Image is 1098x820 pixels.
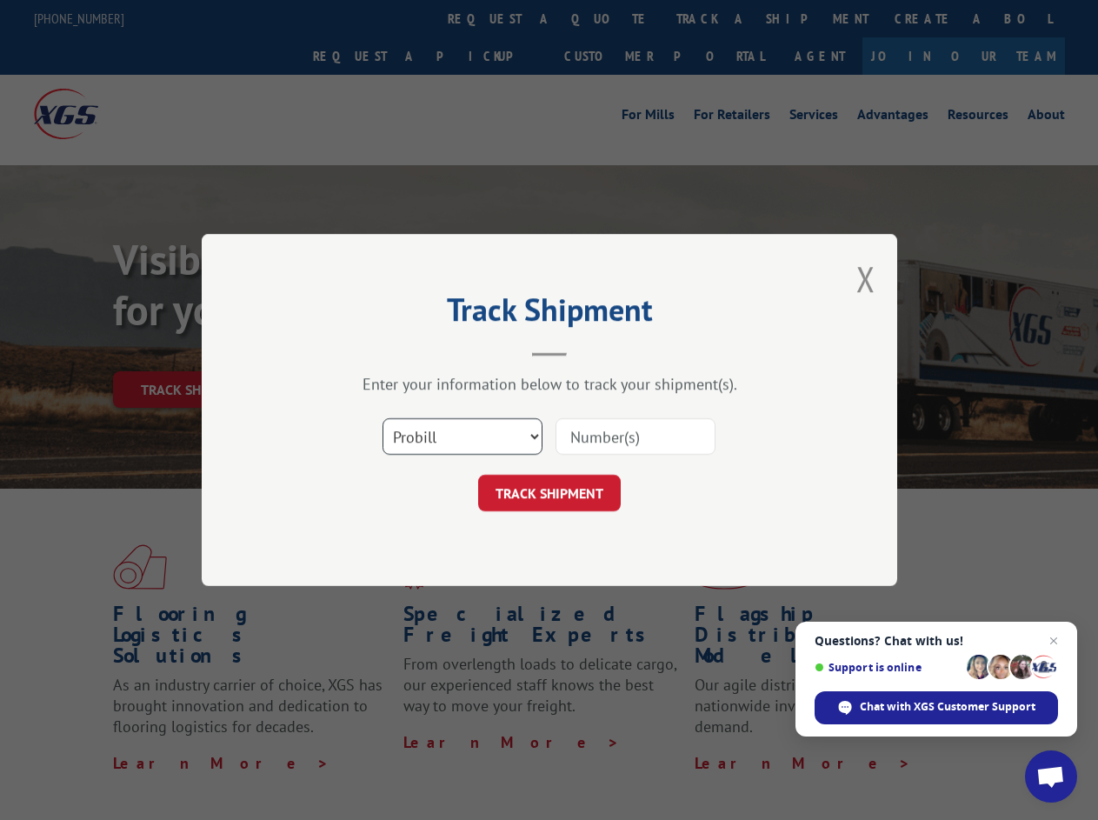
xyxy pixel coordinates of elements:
[1043,630,1064,651] span: Close chat
[815,634,1058,648] span: Questions? Chat with us!
[478,475,621,511] button: TRACK SHIPMENT
[289,374,810,394] div: Enter your information below to track your shipment(s).
[556,418,715,455] input: Number(s)
[856,256,875,302] button: Close modal
[860,699,1035,715] span: Chat with XGS Customer Support
[1025,750,1077,803] div: Open chat
[815,661,961,674] span: Support is online
[815,691,1058,724] div: Chat with XGS Customer Support
[289,297,810,330] h2: Track Shipment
